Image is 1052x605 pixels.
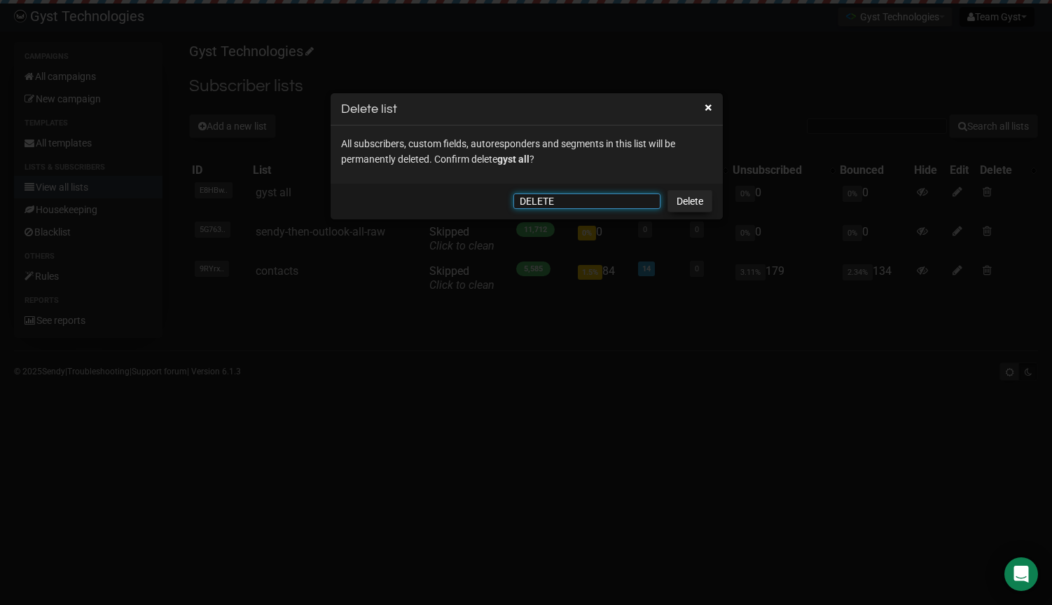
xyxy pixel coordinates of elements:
[667,190,712,212] a: Delete
[497,154,530,165] span: gyst all
[1004,557,1038,591] div: Open Intercom Messenger
[705,101,712,114] button: ×
[341,136,712,167] p: All subscribers, custom fields, autoresponders and segments in this list will be permanently dele...
[513,193,660,209] input: Type the word DELETE
[341,100,712,118] h3: Delete list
